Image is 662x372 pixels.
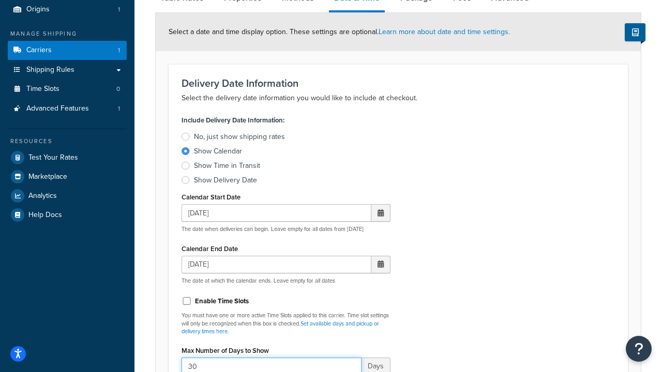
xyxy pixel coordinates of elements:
[28,173,67,181] span: Marketplace
[8,41,127,60] a: Carriers1
[26,66,74,74] span: Shipping Rules
[118,104,120,113] span: 1
[194,161,260,171] div: Show Time in Transit
[26,5,50,14] span: Origins
[8,99,127,118] a: Advanced Features1
[8,41,127,60] li: Carriers
[8,60,127,80] a: Shipping Rules
[8,29,127,38] div: Manage Shipping
[182,347,269,354] label: Max Number of Days to Show
[8,80,127,99] li: Time Slots
[194,146,242,157] div: Show Calendar
[28,153,78,162] span: Test Your Rates
[182,113,284,128] label: Include Delivery Date Information:
[8,206,127,224] a: Help Docs
[28,192,57,200] span: Analytics
[194,132,285,142] div: No, just show shipping rates
[195,297,249,306] label: Enable Time Slots
[379,26,510,37] a: Learn more about date and time settings.
[625,23,645,41] button: Show Help Docs
[26,85,59,94] span: Time Slots
[182,245,238,253] label: Calendar End Date
[8,137,127,146] div: Resources
[8,148,127,167] a: Test Your Rates
[182,319,379,335] a: Set available days and pickup or delivery times here.
[169,26,510,37] span: Select a date and time display option. These settings are optional.
[116,85,120,94] span: 0
[182,78,615,89] h3: Delivery Date Information
[8,187,127,205] a: Analytics
[118,46,120,55] span: 1
[182,225,390,233] p: The date when deliveries can begin. Leave empty for all dates from [DATE]
[8,167,127,186] a: Marketplace
[182,92,615,104] p: Select the delivery date information you would like to include at checkout.
[182,312,390,335] p: You must have one or more active Time Slots applied to this carrier. Time slot settings will only...
[26,104,89,113] span: Advanced Features
[182,193,240,201] label: Calendar Start Date
[8,80,127,99] a: Time Slots0
[118,5,120,14] span: 1
[182,277,390,285] p: The date at which the calendar ends. Leave empty for all dates
[26,46,52,55] span: Carriers
[28,211,62,220] span: Help Docs
[194,175,257,185] div: Show Delivery Date
[626,336,652,362] button: Open Resource Center
[8,99,127,118] li: Advanced Features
